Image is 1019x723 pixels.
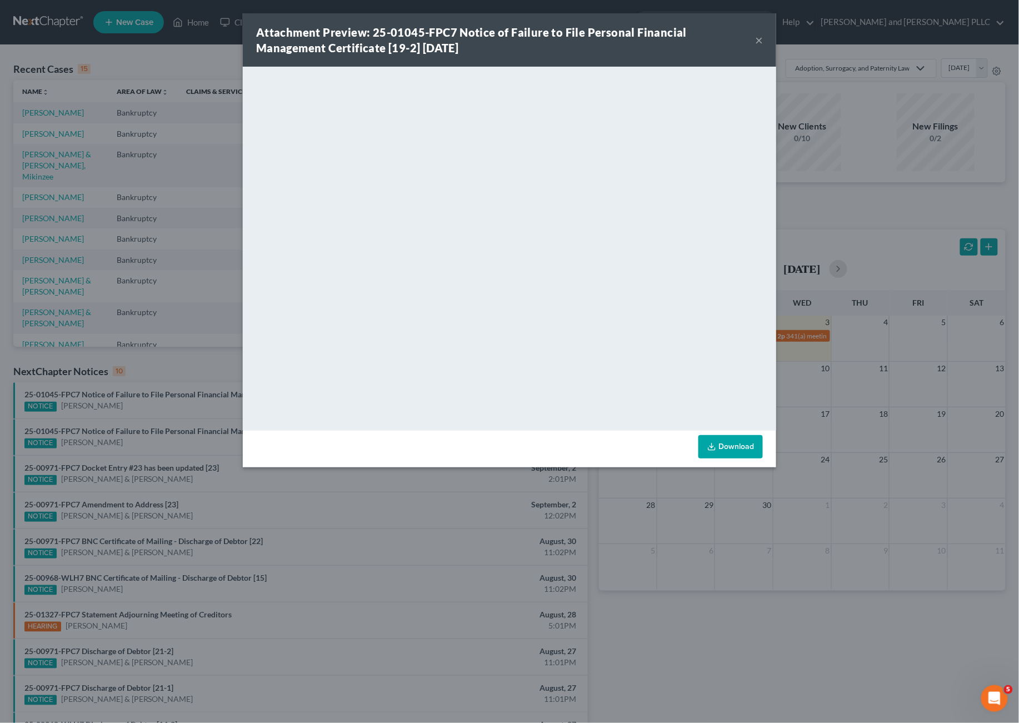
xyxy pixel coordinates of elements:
strong: Attachment Preview: 25-01045-FPC7 Notice of Failure to File Personal Financial Management Certifi... [256,26,687,54]
iframe: <object ng-attr-data='[URL][DOMAIN_NAME]' type='application/pdf' width='100%' height='650px'></ob... [243,67,776,428]
button: × [755,33,763,47]
iframe: Intercom live chat [981,685,1008,712]
a: Download [698,435,763,458]
span: 5 [1004,685,1013,694]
